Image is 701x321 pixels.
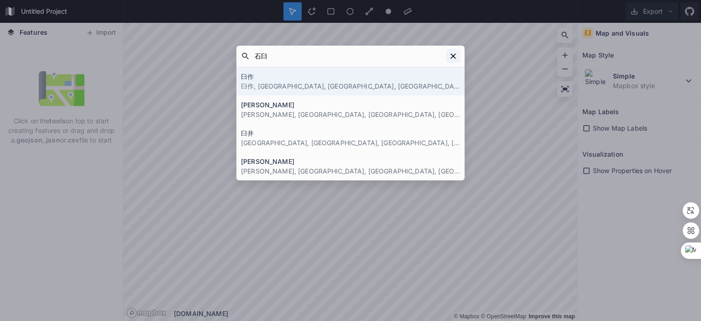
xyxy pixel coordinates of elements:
[241,166,460,176] p: [PERSON_NAME], [GEOGRAPHIC_DATA], [GEOGRAPHIC_DATA], [GEOGRAPHIC_DATA]
[241,157,460,166] h4: [PERSON_NAME]
[241,138,460,147] p: [GEOGRAPHIC_DATA], [GEOGRAPHIC_DATA], [GEOGRAPHIC_DATA], [GEOGRAPHIC_DATA]
[241,81,460,91] p: 臼作, [GEOGRAPHIC_DATA], [GEOGRAPHIC_DATA], [GEOGRAPHIC_DATA]
[250,48,446,64] input: Search placess...
[241,100,460,110] h4: [PERSON_NAME]
[241,128,460,138] h4: 臼井
[241,72,460,81] h4: 臼作
[241,110,460,119] p: [PERSON_NAME], [GEOGRAPHIC_DATA], [GEOGRAPHIC_DATA], [GEOGRAPHIC_DATA]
